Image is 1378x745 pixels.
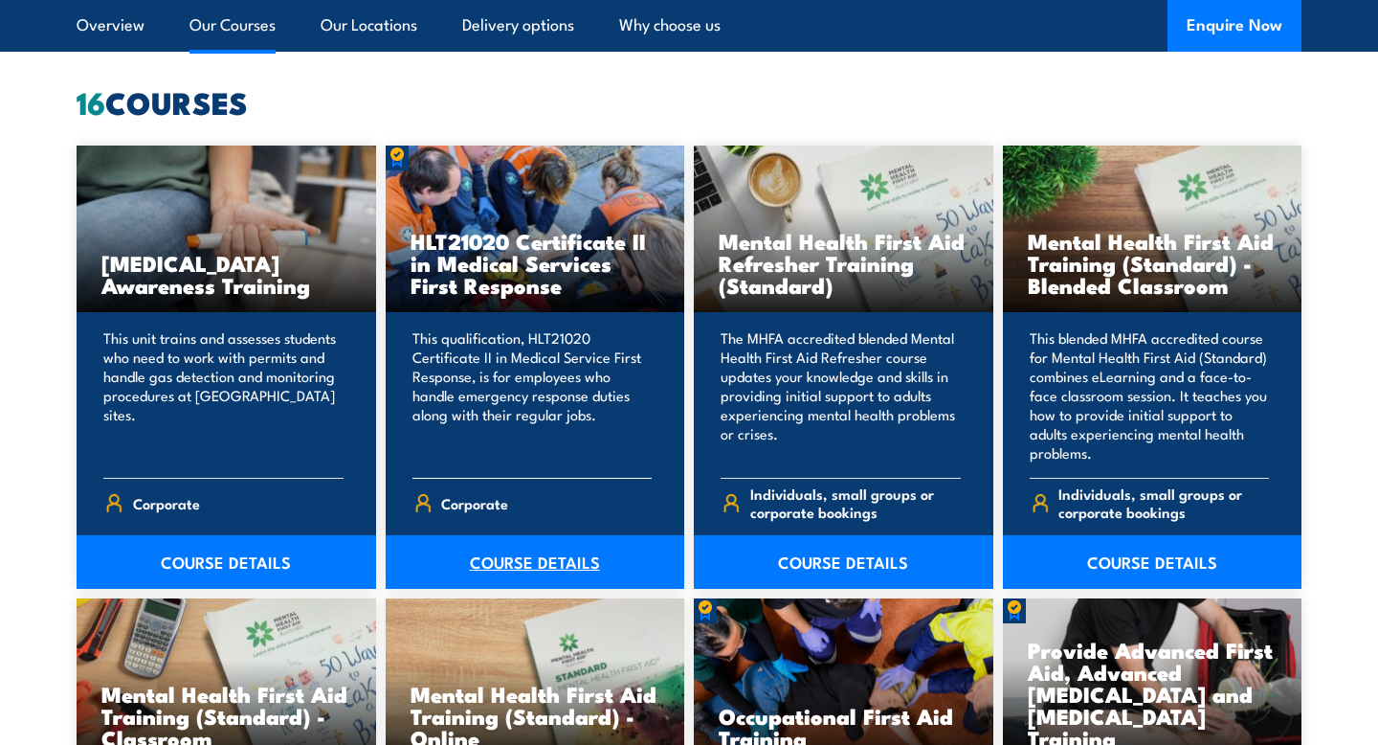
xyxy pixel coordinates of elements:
span: Individuals, small groups or corporate bookings [750,485,961,521]
h3: [MEDICAL_DATA] Awareness Training [101,252,351,296]
a: COURSE DETAILS [694,535,993,589]
p: The MHFA accredited blended Mental Health First Aid Refresher course updates your knowledge and s... [721,328,961,463]
strong: 16 [77,78,105,125]
p: This unit trains and assesses students who need to work with permits and handle gas detection and... [103,328,344,463]
a: COURSE DETAILS [1003,535,1302,589]
h3: Mental Health First Aid Training (Standard) - Blended Classroom [1028,230,1278,296]
h3: Mental Health First Aid Refresher Training (Standard) [719,230,968,296]
p: This blended MHFA accredited course for Mental Health First Aid (Standard) combines eLearning and... [1030,328,1270,463]
a: COURSE DETAILS [77,535,376,589]
a: COURSE DETAILS [386,535,685,589]
span: Individuals, small groups or corporate bookings [1058,485,1269,521]
span: Corporate [133,488,200,518]
span: Corporate [441,488,508,518]
p: This qualification, HLT21020 Certificate II in Medical Service First Response, is for employees w... [412,328,653,463]
h3: HLT21020 Certificate II in Medical Services First Response [411,230,660,296]
h2: COURSES [77,88,1301,115]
